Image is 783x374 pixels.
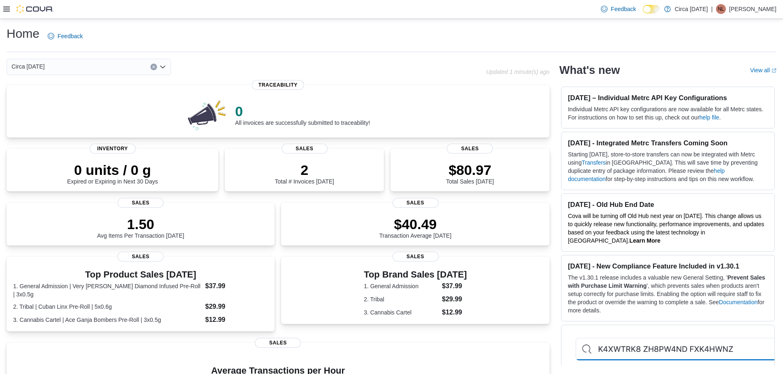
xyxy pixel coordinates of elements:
[67,162,158,178] p: 0 units / 0 g
[205,302,268,312] dd: $29.99
[629,237,660,244] a: Learn More
[442,294,467,304] dd: $29.99
[16,5,53,13] img: Cova
[118,252,164,262] span: Sales
[568,139,768,147] h3: [DATE] - Integrated Metrc Transfers Coming Soon
[364,308,439,317] dt: 3. Cannabis Cartel
[568,105,768,122] p: Individual Metrc API key configurations are now available for all Metrc states. For instructions ...
[568,150,768,183] p: Starting [DATE], store-to-store transfers can now be integrated with Metrc using in [GEOGRAPHIC_D...
[282,144,328,154] span: Sales
[97,216,184,239] div: Avg Items Per Transaction [DATE]
[7,25,39,42] h1: Home
[13,282,202,298] dt: 1. General Admission | Very [PERSON_NAME] Diamond Infused Pre-Roll | 3x0.5g
[771,68,776,73] svg: External link
[559,64,620,77] h2: What's new
[568,200,768,209] h3: [DATE] - Old Hub End Date
[58,32,83,40] span: Feedback
[364,270,467,280] h3: Top Brand Sales [DATE]
[568,273,768,314] p: The v1.30.1 release includes a valuable new General Setting, ' ', which prevents sales when produ...
[729,4,776,14] p: [PERSON_NAME]
[719,299,758,305] a: Documentation
[446,162,494,178] p: $80.97
[379,216,452,232] p: $40.49
[13,316,202,324] dt: 3. Cannabis Cartel | Ace Ganja Bombers Pre-Roll | 3x0.5g
[255,338,301,348] span: Sales
[447,144,493,154] span: Sales
[235,103,370,126] div: All invoices are successfully submitted to traceability!
[150,64,157,70] button: Clear input
[364,295,439,303] dt: 2. Tribal
[159,64,166,70] button: Open list of options
[486,69,550,75] p: Updated 1 minute(s) ago
[44,28,86,44] a: Feedback
[716,4,726,14] div: Natasha Livermore
[750,67,776,73] a: View allExternal link
[446,162,494,185] div: Total Sales [DATE]
[568,274,765,289] strong: Prevent Sales with Purchase Limit Warning
[568,213,765,244] span: Cova will be turning off Old Hub next year on [DATE]. This change allows us to quickly release ne...
[235,103,370,119] p: 0
[568,262,768,270] h3: [DATE] - New Compliance Feature Included in v1.30.1
[364,282,439,290] dt: 1. General Admission
[718,4,724,14] span: NL
[643,5,660,14] input: Dark Mode
[675,4,708,14] p: Circa [DATE]
[393,198,439,208] span: Sales
[568,167,725,182] a: help documentation
[611,5,636,13] span: Feedback
[97,216,184,232] p: 1.50
[186,98,229,131] img: 0
[379,216,452,239] div: Transaction Average [DATE]
[442,281,467,291] dd: $37.99
[700,114,719,121] a: help file
[118,198,164,208] span: Sales
[13,270,268,280] h3: Top Product Sales [DATE]
[598,1,639,17] a: Feedback
[442,307,467,317] dd: $12.99
[90,144,136,154] span: Inventory
[568,94,768,102] h3: [DATE] – Individual Metrc API Key Configurations
[12,62,45,71] span: Circa [DATE]
[393,252,439,262] span: Sales
[13,303,202,311] dt: 2. Tribal | Cuban Linx Pre-Roll | 5x0.6g
[582,159,606,166] a: Transfers
[275,162,334,185] div: Total # Invoices [DATE]
[205,315,268,325] dd: $12.99
[252,80,304,90] span: Traceability
[275,162,334,178] p: 2
[711,4,713,14] p: |
[67,162,158,185] div: Expired or Expiring in Next 30 Days
[205,281,268,291] dd: $37.99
